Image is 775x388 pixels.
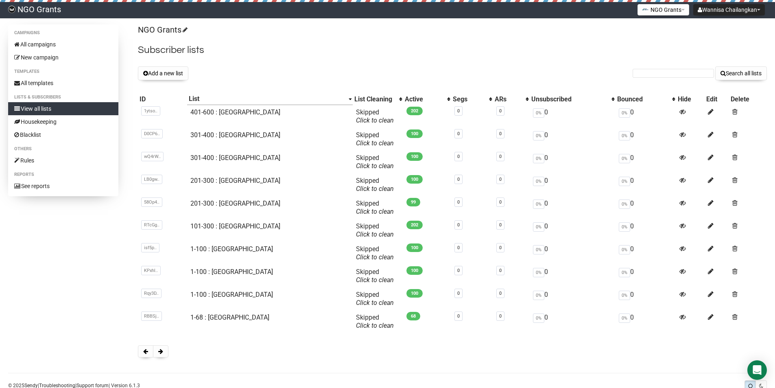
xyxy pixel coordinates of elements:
td: 0 [616,219,676,242]
td: 0 [616,196,676,219]
td: 0 [616,310,676,333]
a: View all lists [8,102,118,115]
th: Bounced: No sort applied, activate to apply an ascending sort [616,93,676,105]
li: Templates [8,67,118,77]
span: LB0gw.. [141,175,162,184]
td: 0 [616,151,676,173]
span: 0% [619,199,630,209]
span: Skipped [356,245,394,261]
button: NGO Grants [637,4,689,15]
td: 0 [530,196,616,219]
span: Skipped [356,268,394,284]
img: 2.png [642,6,648,13]
a: All templates [8,77,118,90]
div: Active [405,95,443,103]
span: 0% [533,108,544,118]
a: Housekeeping [8,115,118,128]
span: Skipped [356,222,394,238]
span: 0% [619,108,630,118]
td: 0 [530,151,616,173]
span: 0% [619,313,630,323]
td: 0 [530,265,616,287]
span: Skipped [356,313,394,329]
span: Skipped [356,131,394,147]
div: Segs [453,95,485,103]
button: Add a new list [138,66,188,80]
span: 0% [533,154,544,163]
a: All campaigns [8,38,118,51]
div: Open Intercom Messenger [747,360,767,380]
span: 100 [406,289,423,298]
a: Click to clean [356,322,394,329]
a: 0 [499,131,502,136]
span: 1ytso.. [141,106,160,116]
span: isf5p.. [141,243,159,252]
td: 0 [616,265,676,287]
td: 0 [530,105,616,128]
td: 0 [616,173,676,196]
span: Skipped [356,177,394,193]
div: Delete [731,95,765,103]
a: 301-400 : [GEOGRAPHIC_DATA] [190,131,280,139]
a: 0 [499,108,502,114]
span: 0% [533,245,544,254]
a: See reports [8,180,118,193]
span: 0% [533,313,544,323]
a: 1-100 : [GEOGRAPHIC_DATA] [190,291,273,298]
th: List Cleaning: No sort applied, activate to apply an ascending sort [353,93,403,105]
div: Edit [706,95,727,103]
span: Skipped [356,154,394,170]
th: Edit: No sort applied, sorting is disabled [705,93,729,105]
span: 0% [619,222,630,232]
th: Delete: No sort applied, sorting is disabled [729,93,767,105]
span: Skipped [356,199,394,215]
span: 100 [406,266,423,275]
button: Search all lists [715,66,767,80]
span: 0% [619,291,630,300]
span: 100 [406,129,423,138]
th: ID: No sort applied, sorting is disabled [138,93,188,105]
a: 201-300 : [GEOGRAPHIC_DATA] [190,199,280,207]
a: 0 [457,222,460,228]
span: 0% [533,268,544,277]
a: 0 [499,177,502,182]
div: List [189,95,344,103]
td: 0 [530,242,616,265]
a: 1-100 : [GEOGRAPHIC_DATA] [190,245,273,253]
a: 0 [499,154,502,159]
a: 0 [457,108,460,114]
div: ID [140,95,186,103]
button: Wannisa Chailangkan [693,4,765,15]
a: Rules [8,154,118,167]
a: 0 [457,291,460,296]
a: New campaign [8,51,118,64]
span: 99 [406,198,420,206]
th: ARs: No sort applied, activate to apply an ascending sort [493,93,530,105]
span: 0% [533,222,544,232]
li: Lists & subscribers [8,92,118,102]
div: Unsubscribed [531,95,607,103]
span: Skipped [356,108,394,124]
a: Click to clean [356,230,394,238]
div: Hide [678,95,703,103]
li: Others [8,144,118,154]
td: 0 [530,287,616,310]
span: 0% [619,177,630,186]
a: 0 [457,177,460,182]
td: 0 [616,242,676,265]
span: RBBSj.. [141,311,162,321]
a: 0 [499,222,502,228]
span: Rqy3D.. [141,289,162,298]
th: Segs: No sort applied, activate to apply an ascending sort [451,93,493,105]
a: Click to clean [356,208,394,215]
span: 68 [406,312,420,320]
a: Click to clean [356,185,394,193]
span: 0% [619,154,630,163]
span: RTcGg.. [141,220,162,230]
a: 0 [457,245,460,250]
a: Click to clean [356,253,394,261]
a: 1-100 : [GEOGRAPHIC_DATA] [190,268,273,276]
td: 0 [530,310,616,333]
a: NGO Grants [138,25,186,35]
a: 0 [457,131,460,136]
